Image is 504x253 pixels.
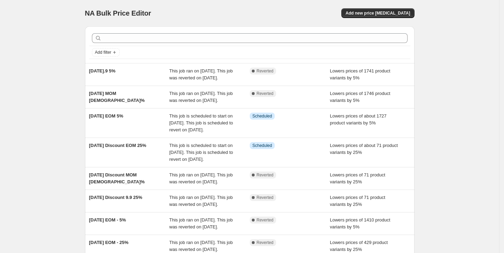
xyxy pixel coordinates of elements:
span: NA Bulk Price Editor [85,9,151,17]
span: This job ran on [DATE]. This job was reverted on [DATE]. [169,68,233,80]
span: Reverted [257,217,274,223]
span: Lowers prices of 71 product variants by 25% [330,172,385,184]
span: Reverted [257,172,274,178]
span: Scheduled [253,113,272,119]
span: Reverted [257,195,274,200]
span: [DATE] EOM - 5% [89,217,126,223]
span: This job ran on [DATE]. This job was reverted on [DATE]. [169,91,233,103]
span: Lowers prices of 71 product variants by 25% [330,195,385,207]
span: Reverted [257,240,274,245]
span: This job is scheduled to start on [DATE]. This job is scheduled to revert on [DATE]. [169,113,233,132]
span: [DATE].9 5% [89,68,116,73]
span: Reverted [257,91,274,96]
span: Lowers prices of 429 product variants by 25% [330,240,388,252]
span: [DATE] Discount EOM 25% [89,143,146,148]
span: Lowers prices of 1410 product variants by 5% [330,217,390,229]
span: This job ran on [DATE]. This job was reverted on [DATE]. [169,172,233,184]
span: Lowers prices of 1746 product variants by 5% [330,91,390,103]
span: [DATE] EOM - 25% [89,240,129,245]
span: This job ran on [DATE]. This job was reverted on [DATE]. [169,240,233,252]
span: This job ran on [DATE]. This job was reverted on [DATE]. [169,217,233,229]
button: Add new price [MEDICAL_DATA] [341,8,414,18]
span: Scheduled [253,143,272,148]
span: [DATE] MOM [DEMOGRAPHIC_DATA]% [89,91,145,103]
span: Reverted [257,68,274,74]
span: [DATE] Discount 9.9 25% [89,195,143,200]
span: Add new price [MEDICAL_DATA] [345,10,410,16]
span: Add filter [95,50,111,55]
span: This job ran on [DATE]. This job was reverted on [DATE]. [169,195,233,207]
span: [DATE] EOM 5% [89,113,123,119]
span: Lowers prices of 1741 product variants by 5% [330,68,390,80]
button: Add filter [92,48,120,56]
span: This job is scheduled to start on [DATE]. This job is scheduled to revert on [DATE]. [169,143,233,162]
span: Lowers prices of about 71 product variants by 25% [330,143,398,155]
span: Lowers prices of about 1727 product variants by 5% [330,113,386,125]
span: [DATE] Discount MOM [DEMOGRAPHIC_DATA]% [89,172,145,184]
